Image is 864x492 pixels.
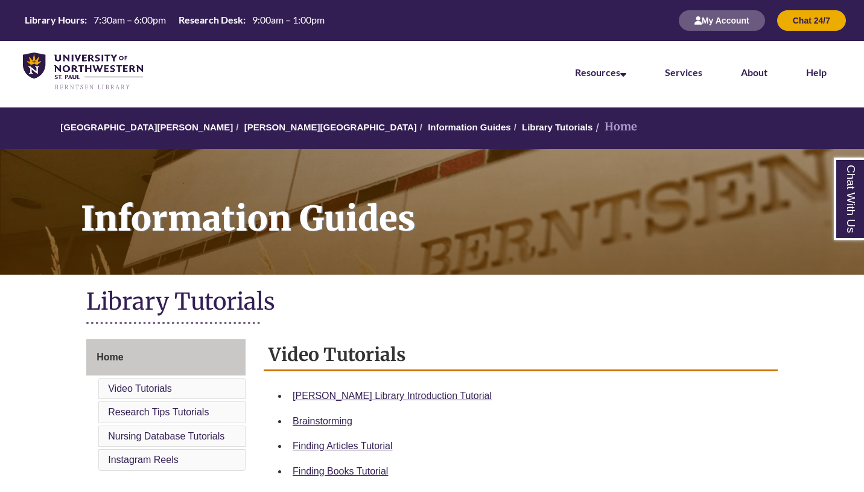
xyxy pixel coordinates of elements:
[86,339,246,473] div: Guide Page Menu
[20,13,329,28] a: Hours Today
[97,352,123,362] span: Home
[293,416,352,426] a: Brainstorming
[174,13,247,27] th: Research Desk:
[741,66,767,78] a: About
[108,431,224,441] a: Nursing Database Tutorials
[20,13,329,27] table: Hours Today
[264,339,778,371] h2: Video Tutorials
[522,122,592,132] a: Library Tutorials
[23,53,143,91] img: UNWSP Library Logo
[108,407,209,417] a: Research Tips Tutorials
[108,455,179,465] a: Instagram Reels
[252,14,325,25] span: 9:00am – 1:00pm
[20,13,89,27] th: Library Hours:
[293,441,392,451] a: Finding Articles Tutorial
[94,14,166,25] span: 7:30am – 6:00pm
[293,466,388,476] a: Finding Books Tutorial
[777,15,846,25] a: Chat 24/7
[679,10,765,31] button: My Account
[806,66,827,78] a: Help
[108,383,172,394] a: Video Tutorials
[428,122,511,132] a: Information Guides
[68,149,864,259] h1: Information Guides
[60,122,233,132] a: [GEOGRAPHIC_DATA][PERSON_NAME]
[575,66,626,78] a: Resources
[777,10,846,31] button: Chat 24/7
[592,118,637,136] li: Home
[86,339,246,375] a: Home
[244,122,417,132] a: [PERSON_NAME][GEOGRAPHIC_DATA]
[86,287,778,319] h1: Library Tutorials
[293,391,492,401] a: [PERSON_NAME] Library Introduction Tutorial
[665,66,702,78] a: Services
[679,15,765,25] a: My Account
